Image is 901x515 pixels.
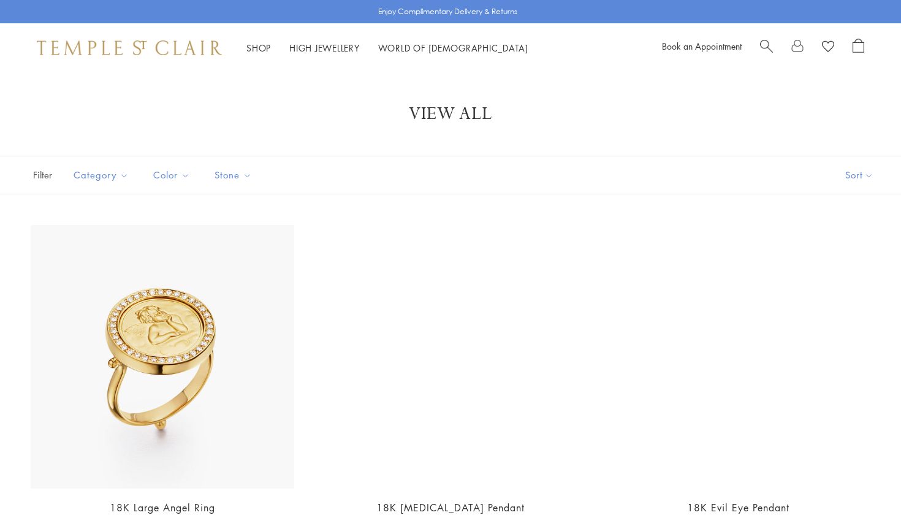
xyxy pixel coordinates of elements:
a: View Wishlist [822,39,834,57]
nav: Main navigation [246,40,528,56]
a: High JewelleryHigh Jewellery [289,42,360,54]
a: Open Shopping Bag [853,39,864,57]
button: Color [144,161,199,189]
span: Category [67,167,138,183]
button: Stone [205,161,261,189]
p: Enjoy Complimentary Delivery & Returns [378,6,517,18]
a: 18K Evil Eye Pendant [687,501,789,514]
h1: View All [49,103,852,125]
img: AR14-PAVE [31,225,294,489]
span: Color [147,167,199,183]
a: World of [DEMOGRAPHIC_DATA]World of [DEMOGRAPHIC_DATA] [378,42,528,54]
a: Search [760,39,773,57]
button: Category [64,161,138,189]
a: 18K Evil Eye Pendant [607,225,870,489]
a: Book an Appointment [662,40,742,52]
a: 18K [MEDICAL_DATA] Pendant [376,501,525,514]
a: 18K Large Angel Ring [110,501,215,514]
a: ShopShop [246,42,271,54]
button: Show sort by [818,156,901,194]
a: 18K Cancer Pendant [319,225,582,489]
img: Temple St. Clair [37,40,222,55]
span: Stone [208,167,261,183]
